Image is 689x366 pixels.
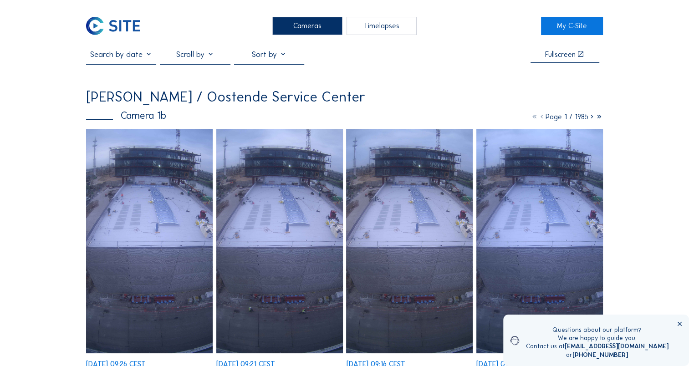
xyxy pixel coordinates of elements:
[216,129,343,354] img: image_53721847
[526,351,669,359] div: or
[86,129,213,354] img: image_53721981
[86,17,148,35] a: C-SITE Logo
[86,111,166,121] div: Camera 1b
[565,342,669,350] a: [EMAIL_ADDRESS][DOMAIN_NAME]
[546,112,588,121] span: Page 1 / 1985
[526,334,669,342] div: We are happy to guide you.
[510,326,519,355] img: operator
[476,129,603,354] img: image_53721571
[86,90,366,104] div: [PERSON_NAME] / Oostende Service Center
[526,342,669,351] div: Contact us at
[347,17,417,35] div: Timelapses
[86,50,156,59] input: Search by date 󰅀
[526,326,669,334] div: Questions about our platform?
[545,51,576,58] div: Fullscreen
[86,17,140,35] img: C-SITE Logo
[346,129,473,354] img: image_53721703
[272,17,342,35] div: Cameras
[541,17,603,35] a: My C-Site
[572,351,628,359] a: [PHONE_NUMBER]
